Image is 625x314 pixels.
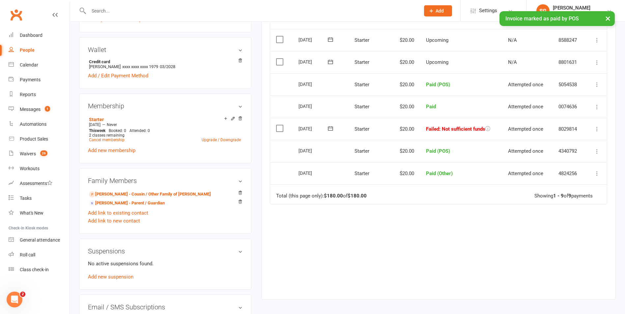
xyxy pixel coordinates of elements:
strong: $180.00 [348,193,367,199]
span: Starter [355,148,369,154]
span: N/A [508,59,517,65]
div: [DATE] [298,123,329,134]
a: People [9,43,70,58]
span: : Not sufficient funds [439,126,485,132]
a: [PERSON_NAME] - Cousin / Other Family of [PERSON_NAME] [89,191,211,198]
div: [DATE] [298,79,329,89]
h3: Wallet [88,46,242,53]
div: Dashboard [20,33,43,38]
span: xxxx xxxx xxxx 1979 [122,64,158,69]
span: Attempted once [508,126,543,132]
td: $20.00 [390,95,420,118]
span: Attempted once [508,148,543,154]
div: Total (this page only): of [276,193,367,199]
div: [DATE] [298,145,329,156]
div: [PERSON_NAME] [553,5,590,11]
a: What's New [9,206,70,221]
span: Upcoming [426,59,448,65]
span: Booked: 0 [109,128,126,133]
td: $20.00 [390,51,420,73]
div: Tasks [20,196,32,201]
div: SG [536,4,550,17]
div: Calendar [20,62,38,67]
span: Attempted once [508,170,543,176]
a: Add / Edit Payment Method [88,72,148,80]
div: [DATE] [298,168,329,178]
span: Upcoming [426,37,448,43]
td: 4340792 [553,140,585,162]
td: $20.00 [390,73,420,96]
h3: Membership [88,102,242,110]
div: Product Sales [20,136,48,142]
td: $20.00 [390,162,420,185]
div: People [20,47,35,53]
td: 8588247 [553,29,585,51]
a: Automations [9,117,70,132]
span: Paid [426,104,436,110]
span: Attempted once [508,104,543,110]
a: General attendance kiosk mode [9,233,70,248]
a: Starter [89,117,104,122]
h3: Family Members [88,177,242,184]
td: 8801631 [553,51,585,73]
div: Waivers [20,151,36,156]
strong: $180.00 [324,193,343,199]
td: 4824256 [553,162,585,185]
strong: 9 [568,193,571,199]
div: Payments [20,77,41,82]
span: Paid (POS) [426,82,450,88]
td: $20.00 [390,118,420,140]
span: This [89,128,97,133]
div: Showing of payments [534,193,593,199]
span: Failed [426,126,485,132]
span: Attended: 0 [129,128,150,133]
a: Add new membership [88,147,135,153]
td: $20.00 [390,140,420,162]
a: Payments [9,72,70,87]
span: 1 [45,106,50,112]
a: Messages 1 [9,102,70,117]
a: Assessments [9,176,70,191]
td: 0074636 [553,95,585,118]
h3: Suspensions [88,248,242,255]
a: Cancel membership [89,138,125,142]
button: Add [424,5,452,16]
li: [PERSON_NAME] [88,58,242,70]
iframe: Intercom live chat [7,292,22,307]
a: Add new suspension [88,274,133,280]
a: Clubworx [8,7,24,23]
span: Starter [355,37,369,43]
div: Class check-in [20,267,49,272]
a: Calendar [9,58,70,72]
a: Add link to new contact [88,217,140,225]
span: Paid (POS) [426,148,450,154]
a: Dashboard [9,28,70,43]
span: 2 [20,292,25,297]
div: Muay X [553,11,590,17]
a: Tasks [9,191,70,206]
div: Automations [20,121,46,127]
h3: Email / SMS Subscriptions [88,303,242,311]
span: Starter [355,104,369,110]
div: Workouts [20,166,40,171]
span: Settings [479,3,497,18]
a: Waivers 26 [9,146,70,161]
a: Roll call [9,248,70,262]
span: 26 [40,150,47,156]
a: [PERSON_NAME] - Parent / Guardian [89,200,165,207]
span: Starter [355,126,369,132]
span: Add [436,8,444,13]
span: Starter [355,170,369,176]
div: Assessments [20,181,52,186]
div: — [87,122,242,127]
strong: Credit card [89,59,239,64]
div: week [87,128,107,133]
a: Product Sales [9,132,70,146]
a: Reports [9,87,70,102]
div: What's New [20,210,43,216]
a: Workouts [9,161,70,176]
div: [DATE] [298,57,329,67]
div: [DATE] [298,101,329,111]
div: General attendance [20,237,60,243]
td: 8029814 [553,118,585,140]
